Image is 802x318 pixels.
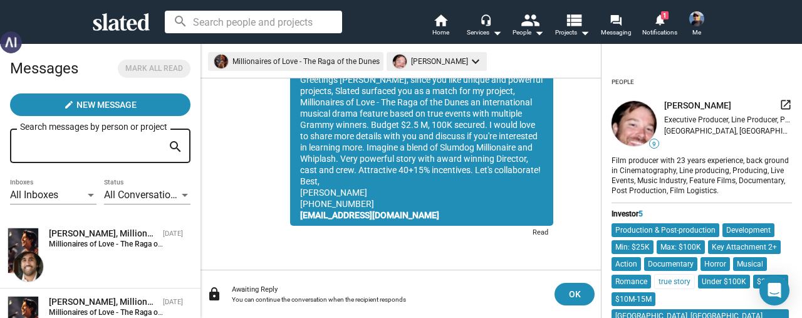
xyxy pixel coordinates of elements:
[64,100,74,110] mat-icon: create
[610,14,622,26] mat-icon: forum
[661,11,669,19] span: 1
[612,292,655,306] mat-chip: $10M-15M
[577,25,592,40] mat-icon: arrow_drop_down
[521,11,539,29] mat-icon: people
[525,226,553,241] div: Read
[513,25,544,40] div: People
[698,275,750,289] mat-chip: Under $100K
[753,275,788,289] mat-chip: $2M-5M
[76,93,137,116] span: New Message
[700,257,730,271] mat-chip: Horror
[165,11,342,33] input: Search people and projects
[13,252,43,282] img: Vivek Tiwary
[612,209,792,218] div: Investor
[480,14,491,25] mat-icon: headset_mic
[779,98,792,111] mat-icon: launch
[664,127,792,135] div: [GEOGRAPHIC_DATA], [GEOGRAPHIC_DATA], [GEOGRAPHIC_DATA]
[555,283,595,305] button: OK
[290,69,553,226] div: Greetings [PERSON_NAME], since you like unique and powerful projects, Slated surfaced you as a ma...
[49,228,158,240] div: Vivek Tiwary, Millionaires of Love - The Raga of the Dunes
[638,13,682,40] a: 1Notifications
[468,54,483,69] mat-icon: keyboard_arrow_down
[232,296,544,303] div: You can continue the conversation when the recipient responds
[125,62,183,75] span: Mark all read
[393,55,407,68] img: undefined
[664,100,731,112] span: [PERSON_NAME]
[163,298,183,306] time: [DATE]
[657,240,705,254] mat-chip: Max: $100K
[612,257,641,271] mat-chip: Action
[506,13,550,40] button: People
[462,13,506,40] button: Services
[8,228,38,273] img: Millionaires of Love - The Raga of the Dunes
[300,210,439,220] a: [EMAIL_ADDRESS][DOMAIN_NAME]
[565,11,583,29] mat-icon: view_list
[612,223,719,237] mat-chip: Production & Post-production
[104,189,181,201] span: All Conversations
[722,223,774,237] mat-chip: Development
[10,189,58,201] span: All Inboxes
[644,257,697,271] mat-chip: Documentary
[612,240,654,254] mat-chip: Min: $25K
[612,275,651,289] mat-chip: Romance
[432,25,449,40] span: Home
[612,73,634,91] div: People
[49,240,198,248] strong: Millionaires of Love - The Raga of the Dunes:
[118,60,190,78] button: Mark all read
[168,137,183,157] mat-icon: search
[555,25,590,40] span: Projects
[565,283,585,305] span: OK
[49,308,198,317] strong: Millionaires of Love - The Raga of the Dunes:
[433,13,448,28] mat-icon: home
[387,52,487,71] mat-chip: [PERSON_NAME]
[232,285,544,294] div: Awaiting Reply
[489,25,504,40] mat-icon: arrow_drop_down
[49,296,158,308] div: Christiaan Barnard, Millionaires of Love - The Raga of the Dunes
[708,240,781,254] mat-chip: Key Attachment 2+
[10,53,78,83] h2: Messages
[733,257,767,271] mat-chip: Musical
[664,115,792,124] div: Executive Producer, Line Producer, Producer, Production
[642,25,677,40] span: Notifications
[650,140,659,148] span: 9
[654,13,665,25] mat-icon: notifications
[163,230,183,238] time: [DATE]
[10,93,190,116] button: New Message
[692,25,701,40] span: Me
[207,287,222,302] mat-icon: lock
[612,101,657,146] img: undefined
[601,25,632,40] span: Messaging
[467,25,502,40] div: Services
[638,209,643,218] span: 5
[689,11,704,26] img: Mukesh 'Divyang' Parikh
[759,275,789,305] div: Open Intercom Messenger
[612,154,792,196] div: Film producer with 23 years experience, back ground in Cinematography, Line producing, Producing,...
[550,13,594,40] button: Projects
[531,25,546,40] mat-icon: arrow_drop_down
[654,274,695,289] mat-chip: true story
[594,13,638,40] a: Messaging
[419,13,462,40] a: Home
[682,9,712,41] button: Mukesh 'Divyang' ParikhMe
